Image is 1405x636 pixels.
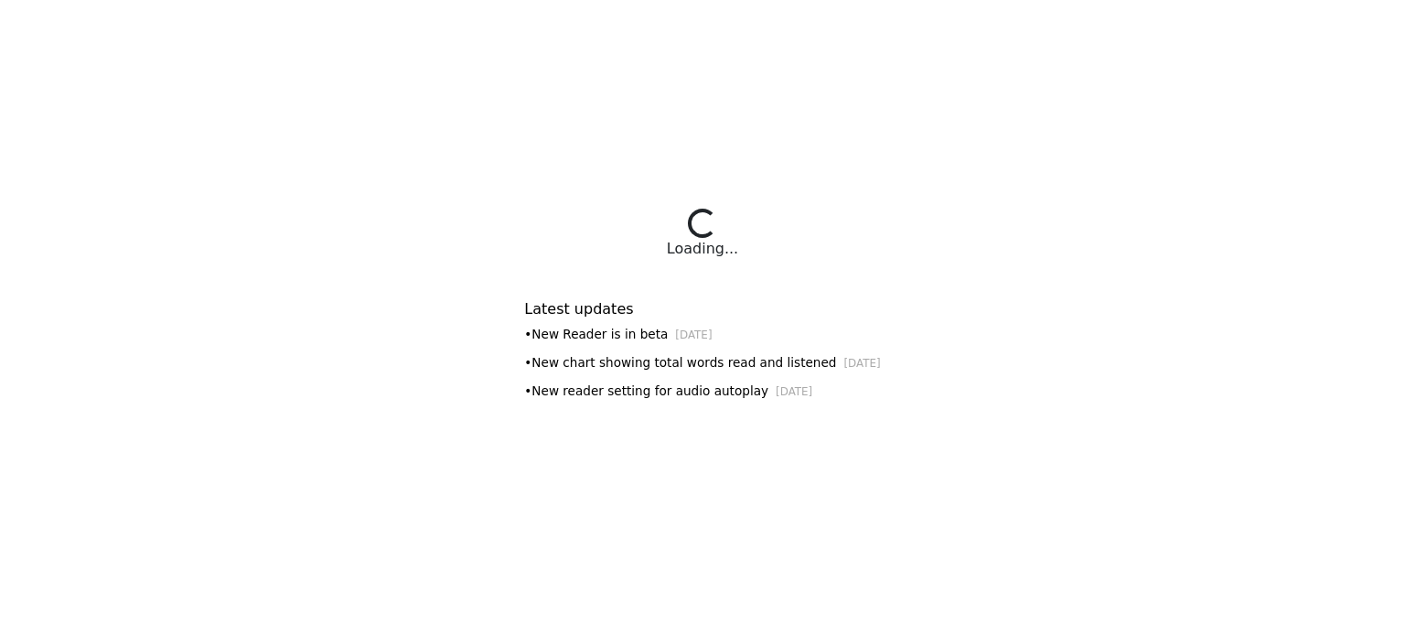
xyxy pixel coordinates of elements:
div: Loading... [667,238,738,260]
div: • New chart showing total words read and listened [524,353,880,372]
h6: Latest updates [524,300,880,318]
small: [DATE] [776,385,812,398]
small: [DATE] [675,329,712,341]
small: [DATE] [843,357,880,370]
div: • New Reader is in beta [524,325,880,344]
div: • New reader setting for audio autoplay [524,382,880,401]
